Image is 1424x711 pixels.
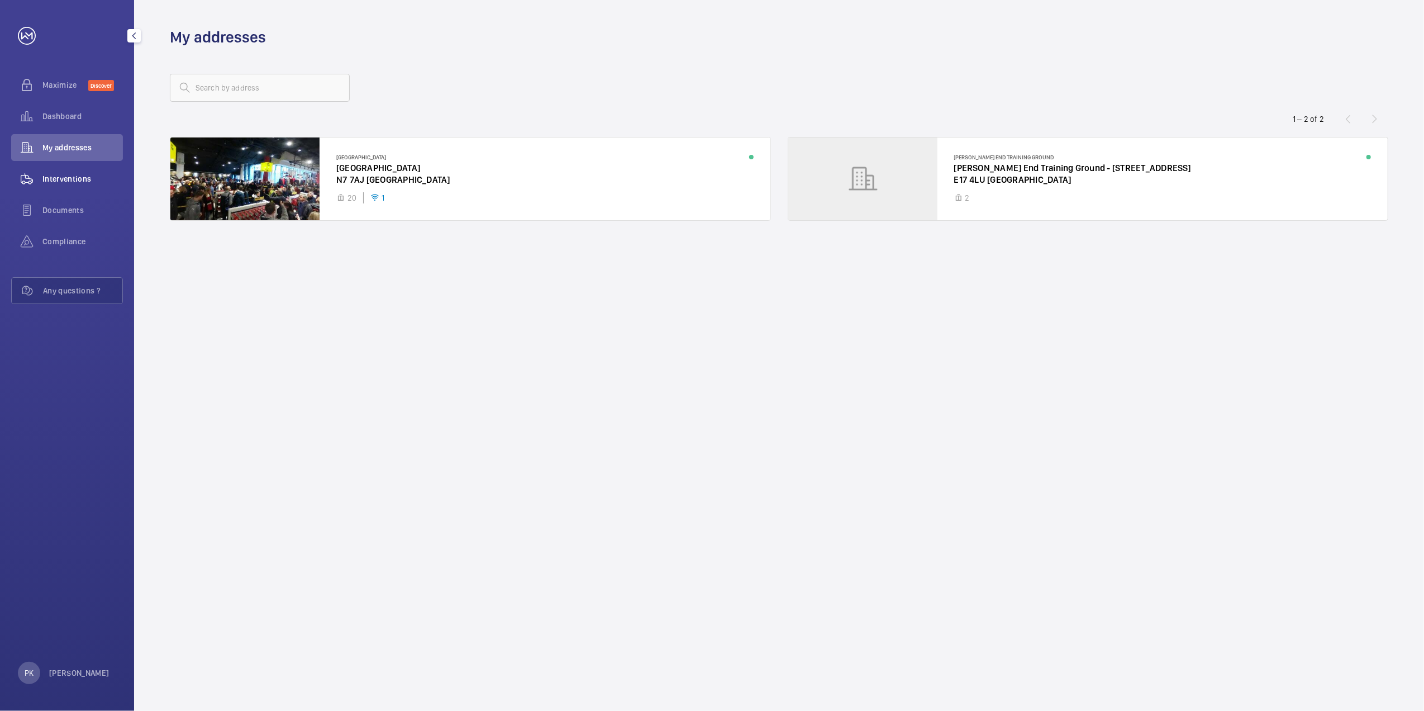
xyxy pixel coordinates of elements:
[42,79,88,91] span: Maximize
[170,74,350,102] input: Search by address
[88,80,114,91] span: Discover
[1293,113,1324,125] div: 1 – 2 of 2
[49,667,109,679] p: [PERSON_NAME]
[42,236,123,247] span: Compliance
[42,111,123,122] span: Dashboard
[170,27,266,48] h1: My addresses
[42,205,123,216] span: Documents
[43,285,122,296] span: Any questions ?
[25,667,34,679] p: PK
[42,142,123,153] span: My addresses
[42,173,123,184] span: Interventions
